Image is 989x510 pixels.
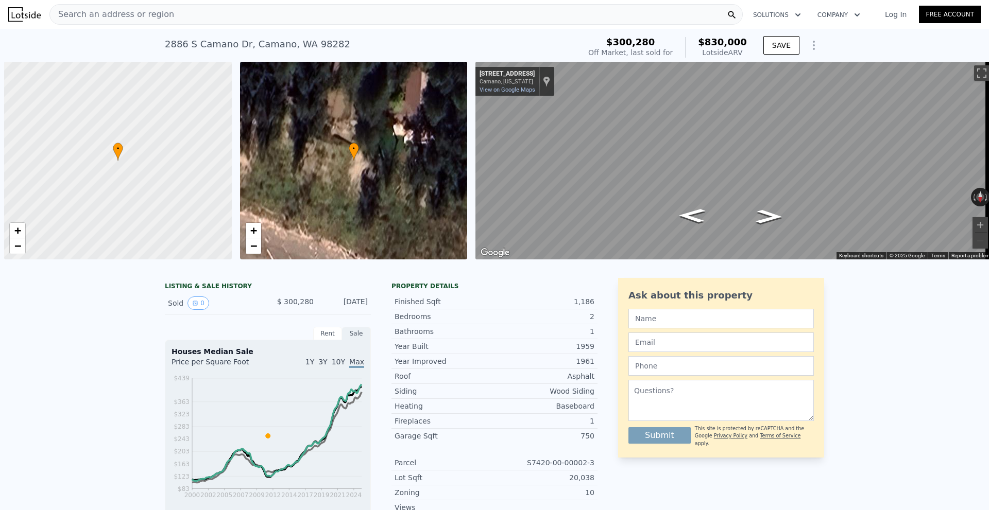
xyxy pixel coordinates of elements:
[174,398,190,406] tspan: $363
[395,431,494,441] div: Garage Sqft
[14,224,21,237] span: +
[628,288,814,303] div: Ask about this property
[349,143,359,161] div: •
[809,6,868,24] button: Company
[919,6,981,23] a: Free Account
[494,311,594,322] div: 2
[342,327,371,340] div: Sale
[391,282,598,290] div: Property details
[165,282,371,292] div: LISTING & SALE HISTORY
[277,297,314,306] span: $ 300,280
[233,491,249,499] tspan: 2007
[395,341,494,351] div: Year Built
[395,401,494,411] div: Heating
[973,217,988,233] button: Zoom in
[172,357,268,373] div: Price per Square Foot
[200,491,216,499] tspan: 2002
[349,144,359,153] span: •
[184,491,200,499] tspan: 2000
[976,188,984,206] button: Reset the view
[744,206,793,226] path: Go West, S Camano Dr
[839,252,883,259] button: Keyboard shortcuts
[395,458,494,468] div: Parcel
[395,386,494,396] div: Siding
[281,491,297,499] tspan: 2014
[178,485,190,493] tspan: $83
[246,223,261,238] a: Zoom in
[628,356,814,376] input: Phone
[480,70,535,78] div: [STREET_ADDRESS]
[395,371,494,381] div: Roof
[349,358,364,368] span: Max
[174,435,190,443] tspan: $243
[174,448,190,455] tspan: $203
[494,296,594,307] div: 1,186
[480,78,535,85] div: Camano, [US_STATE]
[543,76,550,87] a: Show location on map
[250,224,257,237] span: +
[494,371,594,381] div: Asphalt
[628,332,814,352] input: Email
[113,144,123,153] span: •
[165,37,350,51] div: 2886 S Camano Dr , Camano , WA 98282
[305,358,314,366] span: 1Y
[668,205,717,225] path: Go East, S Camano Dr
[395,326,494,337] div: Bathrooms
[494,356,594,366] div: 1961
[494,416,594,426] div: 1
[250,239,257,252] span: −
[332,358,345,366] span: 10Y
[494,472,594,483] div: 20,038
[804,35,824,56] button: Show Options
[628,427,691,444] button: Submit
[174,423,190,430] tspan: $283
[314,491,330,499] tspan: 2019
[322,296,368,310] div: [DATE]
[395,296,494,307] div: Finished Sqft
[50,8,174,21] span: Search an address or region
[318,358,327,366] span: 3Y
[628,309,814,328] input: Name
[249,491,265,499] tspan: 2009
[745,6,809,24] button: Solutions
[873,9,919,20] a: Log In
[971,188,977,206] button: Rotate counterclockwise
[480,86,535,93] a: View on Google Maps
[478,246,512,259] img: Google
[297,491,313,499] tspan: 2017
[187,296,209,310] button: View historical data
[14,239,21,252] span: −
[494,458,594,468] div: S7420-00-00002-3
[760,433,800,438] a: Terms of Service
[216,491,232,499] tspan: 2005
[588,47,673,58] div: Off Market, last sold for
[10,238,25,254] a: Zoom out
[313,327,342,340] div: Rent
[494,401,594,411] div: Baseboard
[606,37,655,47] span: $300,280
[395,356,494,366] div: Year Improved
[395,487,494,498] div: Zoning
[174,473,190,480] tspan: $123
[113,143,123,161] div: •
[346,491,362,499] tspan: 2024
[698,37,747,47] span: $830,000
[494,326,594,337] div: 1
[494,341,594,351] div: 1959
[714,433,747,438] a: Privacy Policy
[763,36,799,55] button: SAVE
[10,223,25,238] a: Zoom in
[973,233,988,249] button: Zoom out
[494,487,594,498] div: 10
[246,238,261,254] a: Zoom out
[698,47,747,58] div: Lotside ARV
[890,253,925,258] span: © 2025 Google
[478,246,512,259] a: Open this area in Google Maps (opens a new window)
[174,461,190,468] tspan: $163
[172,346,364,357] div: Houses Median Sale
[265,491,281,499] tspan: 2012
[395,416,494,426] div: Fireplaces
[174,375,190,382] tspan: $439
[8,7,41,22] img: Lotside
[695,425,814,447] div: This site is protected by reCAPTCHA and the Google and apply.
